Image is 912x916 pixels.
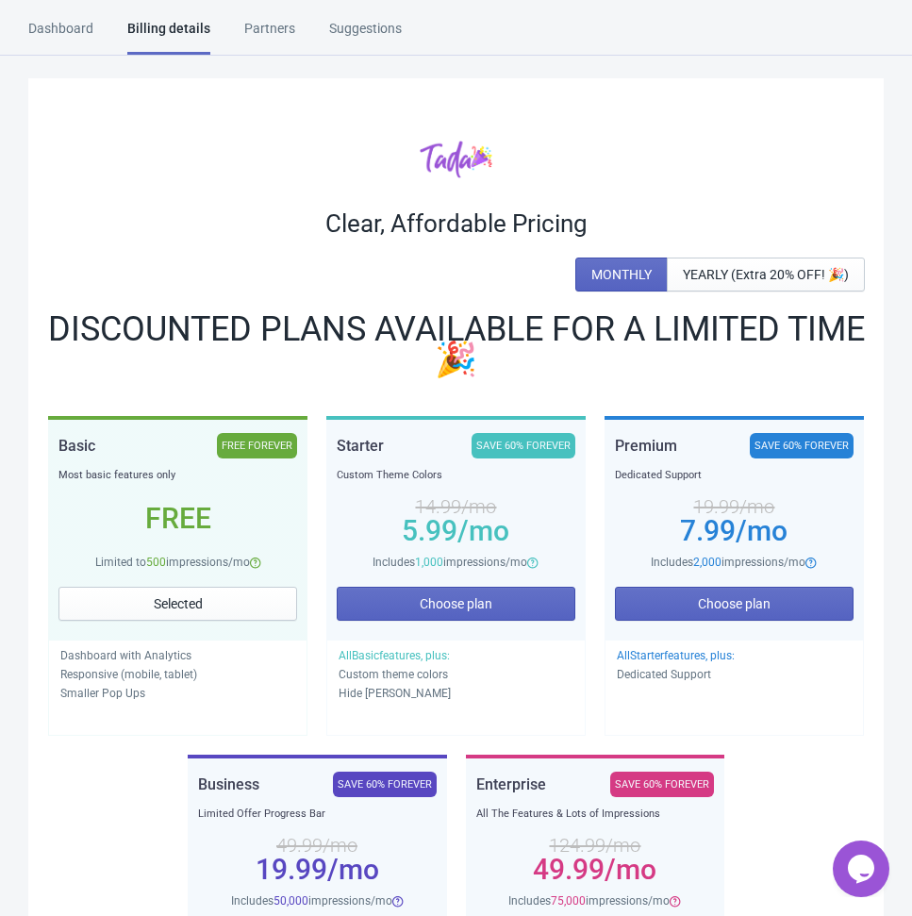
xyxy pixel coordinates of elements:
p: Responsive (mobile, tablet) [60,665,295,684]
p: Smaller Pop Ups [60,684,295,703]
div: DISCOUNTED PLANS AVAILABLE FOR A LIMITED TIME 🎉 [47,314,865,375]
div: Limited Offer Progress Bar [198,805,437,824]
div: Custom Theme Colors [337,466,575,485]
span: All Starter features, plus: [617,649,735,662]
div: SAVE 60% FOREVER [472,433,575,458]
div: SAVE 60% FOREVER [610,772,714,797]
div: Most basic features only [58,466,297,485]
div: 124.99 /mo [476,838,715,853]
div: Business [198,772,259,797]
span: 1,000 [415,556,443,569]
div: Suggestions [329,19,402,52]
div: Billing details [127,19,210,55]
div: Partners [244,19,295,52]
div: All The Features & Lots of Impressions [476,805,715,824]
div: Premium [615,433,677,458]
div: Enterprise [476,772,546,797]
div: 19.99 [198,862,437,877]
button: Choose plan [615,587,854,621]
div: Dedicated Support [615,466,854,485]
p: Dashboard with Analytics [60,646,295,665]
div: SAVE 60% FOREVER [333,772,437,797]
button: YEARLY (Extra 20% OFF! 🎉) [667,258,865,291]
div: Clear, Affordable Pricing [47,208,865,239]
p: Custom theme colors [339,665,573,684]
div: Basic [58,433,95,458]
span: Includes impressions/mo [508,894,670,908]
iframe: chat widget [833,841,893,897]
span: MONTHLY [591,267,652,282]
div: 5.99 [337,524,575,539]
div: Limited to impressions/mo [58,553,297,572]
div: Starter [337,433,384,458]
button: Choose plan [337,587,575,621]
img: tadacolor.png [420,140,492,178]
div: SAVE 60% FOREVER [750,433,854,458]
button: MONTHLY [575,258,668,291]
span: Selected [154,596,203,611]
span: 50,000 [274,894,308,908]
span: All Basic features, plus: [339,649,450,662]
span: 500 [146,556,166,569]
div: 7.99 [615,524,854,539]
div: Dashboard [28,19,93,52]
span: 75,000 [551,894,586,908]
p: Hide [PERSON_NAME] [339,684,573,703]
span: YEARLY (Extra 20% OFF! 🎉) [683,267,849,282]
span: Choose plan [420,596,492,611]
div: FREE FOREVER [217,433,297,458]
span: Includes impressions/mo [373,556,527,569]
span: Includes impressions/mo [651,556,805,569]
div: 14.99 /mo [337,499,575,514]
span: Choose plan [698,596,771,611]
span: /mo [736,514,788,547]
div: 19.99 /mo [615,499,854,514]
div: Free [58,511,297,526]
button: Selected [58,587,297,621]
div: 49.99 /mo [198,838,437,853]
span: /mo [605,853,656,886]
div: 49.99 [476,862,715,877]
p: Dedicated Support [617,665,852,684]
span: /mo [327,853,379,886]
span: 2,000 [693,556,721,569]
span: Includes impressions/mo [231,894,392,908]
span: /mo [457,514,509,547]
